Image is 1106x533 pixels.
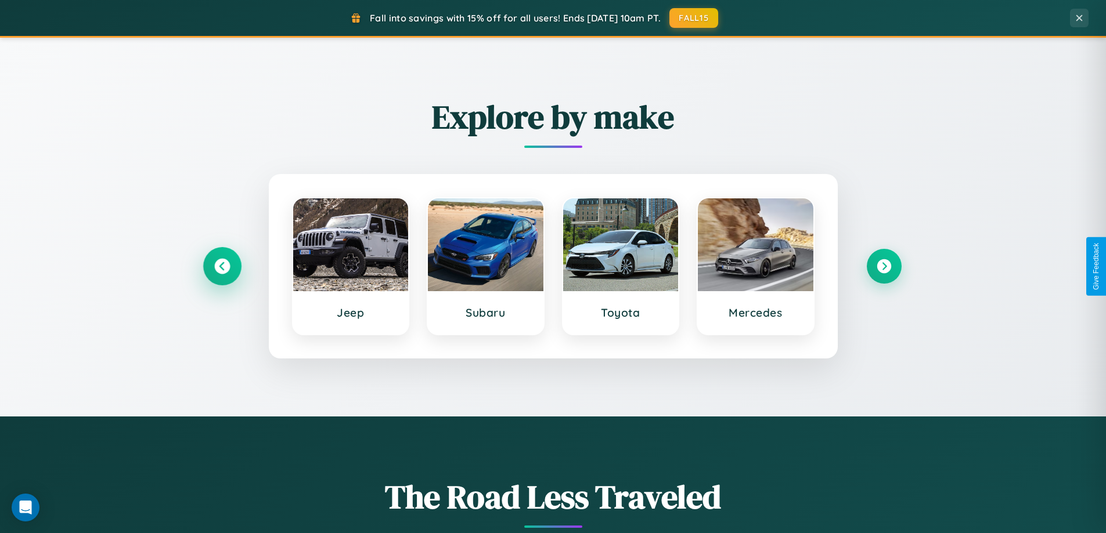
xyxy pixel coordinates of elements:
h3: Mercedes [709,306,802,320]
h2: Explore by make [205,95,902,139]
div: Give Feedback [1092,243,1100,290]
h3: Subaru [439,306,532,320]
h3: Jeep [305,306,397,320]
h1: The Road Less Traveled [205,474,902,519]
h3: Toyota [575,306,667,320]
button: FALL15 [669,8,718,28]
div: Open Intercom Messenger [12,494,39,521]
span: Fall into savings with 15% off for all users! Ends [DATE] 10am PT. [370,12,661,24]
